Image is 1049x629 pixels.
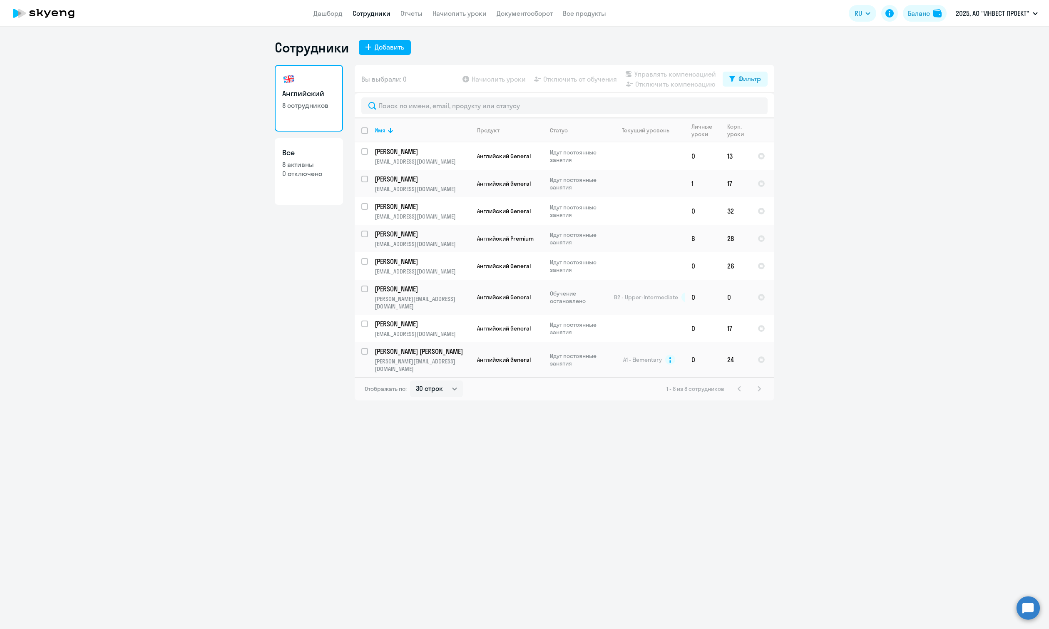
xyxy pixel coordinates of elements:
button: 2025, АО "ИНВЕСТ ПРОЕКТ" [952,3,1042,23]
a: Отчеты [400,9,423,17]
a: [PERSON_NAME] [375,229,470,239]
a: [PERSON_NAME] [375,257,470,266]
span: 1 - 8 из 8 сотрудников [666,385,724,393]
p: [PERSON_NAME] [375,319,469,328]
p: [PERSON_NAME] [375,202,469,211]
img: balance [933,9,942,17]
div: Баланс [908,8,930,18]
p: [PERSON_NAME] [PERSON_NAME] [375,347,469,356]
a: [PERSON_NAME] [375,284,470,293]
p: Идут постоянные занятия [550,352,607,367]
span: Английский General [477,207,531,215]
td: 1 [685,170,721,197]
h3: Все [282,147,336,158]
p: Идут постоянные занятия [550,231,607,246]
td: 17 [721,170,751,197]
button: RU [849,5,876,22]
a: Все8 активны0 отключено [275,138,343,205]
td: 24 [721,342,751,377]
div: Статус [550,127,568,134]
td: 0 [685,342,721,377]
p: [PERSON_NAME][EMAIL_ADDRESS][DOMAIN_NAME] [375,295,470,310]
a: Начислить уроки [433,9,487,17]
p: Идут постоянные занятия [550,149,607,164]
a: Английский8 сотрудников [275,65,343,132]
p: [EMAIL_ADDRESS][DOMAIN_NAME] [375,330,470,338]
p: [EMAIL_ADDRESS][DOMAIN_NAME] [375,185,470,193]
h1: Сотрудники [275,39,349,56]
p: [PERSON_NAME] [375,284,469,293]
span: A1 - Elementary [623,356,662,363]
p: Обучение остановлено [550,290,607,305]
p: [PERSON_NAME] [375,174,469,184]
td: 26 [721,252,751,280]
span: Английский General [477,152,531,160]
div: Личные уроки [691,123,715,138]
p: [EMAIL_ADDRESS][DOMAIN_NAME] [375,240,470,248]
div: Личные уроки [691,123,720,138]
p: [EMAIL_ADDRESS][DOMAIN_NAME] [375,213,470,220]
div: Продукт [477,127,543,134]
p: 2025, АО "ИНВЕСТ ПРОЕКТ" [956,8,1029,18]
a: [PERSON_NAME] [375,174,470,184]
p: [EMAIL_ADDRESS][DOMAIN_NAME] [375,268,470,275]
div: Фильтр [738,74,761,84]
div: Имя [375,127,470,134]
p: 0 отключено [282,169,336,178]
td: 0 [685,142,721,170]
td: 0 [685,252,721,280]
td: 0 [721,280,751,315]
p: Идут постоянные занятия [550,259,607,273]
span: Английский General [477,262,531,270]
div: Имя [375,127,385,134]
span: Английский General [477,180,531,187]
span: Английский General [477,293,531,301]
a: [PERSON_NAME] [375,202,470,211]
div: Статус [550,127,607,134]
button: Добавить [359,40,411,55]
td: 0 [685,315,721,342]
span: RU [855,8,862,18]
p: [EMAIL_ADDRESS][DOMAIN_NAME] [375,158,470,165]
td: 0 [685,197,721,225]
div: Корп. уроки [727,123,751,138]
input: Поиск по имени, email, продукту или статусу [361,97,768,114]
td: 32 [721,197,751,225]
a: Все продукты [563,9,606,17]
div: Текущий уровень [622,127,669,134]
p: [PERSON_NAME][EMAIL_ADDRESS][DOMAIN_NAME] [375,358,470,373]
a: [PERSON_NAME] [PERSON_NAME] [375,347,470,356]
a: [PERSON_NAME] [375,147,470,156]
p: [PERSON_NAME] [375,257,469,266]
div: Корп. уроки [727,123,745,138]
p: Идут постоянные занятия [550,204,607,219]
a: [PERSON_NAME] [375,319,470,328]
div: Продукт [477,127,500,134]
img: english [282,72,296,86]
a: Сотрудники [353,9,390,17]
td: 0 [685,280,721,315]
p: 8 сотрудников [282,101,336,110]
span: Отображать по: [365,385,407,393]
td: 6 [685,225,721,252]
button: Балансbalance [903,5,947,22]
span: Английский Premium [477,235,534,242]
div: Добавить [375,42,404,52]
span: Английский General [477,356,531,363]
span: Английский General [477,325,531,332]
span: B2 - Upper-Intermediate [614,293,678,301]
p: [PERSON_NAME] [375,229,469,239]
button: Фильтр [723,72,768,87]
div: Текущий уровень [614,127,684,134]
td: 13 [721,142,751,170]
td: 17 [721,315,751,342]
a: Документооборот [497,9,553,17]
p: [PERSON_NAME] [375,147,469,156]
p: Идут постоянные занятия [550,176,607,191]
h3: Английский [282,88,336,99]
p: 8 активны [282,160,336,169]
a: Дашборд [313,9,343,17]
span: Вы выбрали: 0 [361,74,407,84]
p: Идут постоянные занятия [550,321,607,336]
